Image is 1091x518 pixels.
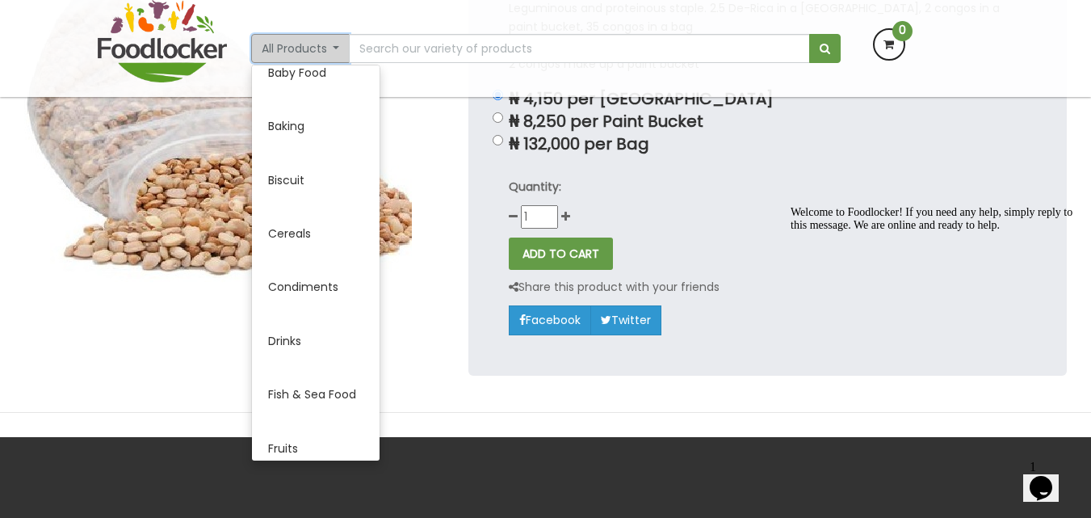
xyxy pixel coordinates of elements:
a: Cereals [252,207,380,260]
input: ₦ 132,000 per Bag [493,135,503,145]
a: Condiments [252,260,380,314]
a: Biscuit [252,154,380,207]
input: Search our variety of products [349,34,809,63]
iframe: chat widget [1023,453,1075,502]
a: Baby Food [252,46,380,99]
div: Welcome to Foodlocker! If you need any help, simply reply to this message. We are online and read... [6,6,297,32]
button: ADD TO CART [509,238,613,270]
button: All Products [251,34,350,63]
a: Twitter [590,305,661,335]
a: Facebook [509,305,591,335]
p: ₦ 8,250 per Paint Bucket [509,112,1026,131]
a: Fruits [252,422,380,475]
strong: Quantity: [509,179,561,195]
a: Fish & Sea Food [252,368,380,421]
a: Baking [252,99,380,153]
input: ₦ 8,250 per Paint Bucket [493,112,503,123]
p: Share this product with your friends [509,278,720,297]
iframe: chat widget [784,200,1075,445]
a: Drinks [252,314,380,368]
span: 0 [892,21,913,41]
p: ₦ 4,150 per [GEOGRAPHIC_DATA] [509,90,1026,108]
p: ₦ 132,000 per Bag [509,135,1026,154]
span: Welcome to Foodlocker! If you need any help, simply reply to this message. We are online and read... [6,6,288,32]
